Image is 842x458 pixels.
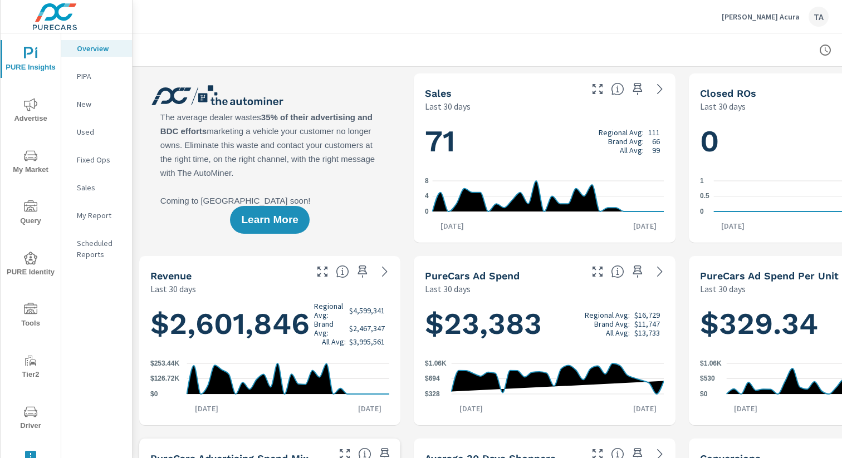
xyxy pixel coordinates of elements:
[700,375,715,383] text: $530
[187,403,226,414] p: [DATE]
[713,220,752,232] p: [DATE]
[425,100,471,113] p: Last 30 days
[61,68,132,85] div: PIPA
[4,149,57,176] span: My Market
[700,208,704,215] text: 0
[425,282,471,296] p: Last 30 days
[625,403,664,414] p: [DATE]
[150,375,179,383] text: $126.72K
[61,235,132,263] div: Scheduled Reports
[594,319,630,328] p: Brand Avg:
[425,193,429,200] text: 4
[433,220,472,232] p: [DATE]
[425,270,520,282] h5: PureCars Ad Spend
[634,319,660,328] p: $11,747
[77,126,123,137] p: Used
[809,7,829,27] div: TA
[4,354,57,381] span: Tier2
[589,263,606,280] button: Make Fullscreen
[700,359,722,367] text: $1.06K
[61,96,132,112] div: New
[150,390,158,398] text: $0
[589,80,606,98] button: Make Fullscreen
[611,82,624,96] span: Number of vehicles sold by the dealership over the selected date range. [Source: This data is sou...
[425,305,664,343] h1: $23,383
[314,319,346,337] p: Brand Avg:
[599,128,644,137] p: Regional Avg:
[629,80,647,98] span: Save this to your personalized report
[350,403,389,414] p: [DATE]
[726,403,765,414] p: [DATE]
[322,337,346,346] p: All Avg:
[700,282,746,296] p: Last 30 days
[314,302,346,319] p: Regional Avg:
[4,200,57,228] span: Query
[651,80,669,98] a: See more details in report
[452,403,491,414] p: [DATE]
[625,220,664,232] p: [DATE]
[652,146,660,155] p: 99
[425,375,440,383] text: $694
[77,154,123,165] p: Fixed Ops
[700,87,756,99] h5: Closed ROs
[77,182,123,193] p: Sales
[150,359,179,367] text: $253.44K
[606,328,630,337] p: All Avg:
[652,137,660,146] p: 66
[77,238,123,260] p: Scheduled Reports
[349,306,385,315] p: $4,599,341
[77,43,123,54] p: Overview
[4,303,57,330] span: Tools
[150,302,389,346] h1: $2,601,846
[700,390,708,398] text: $0
[4,252,57,279] span: PURE Identity
[354,263,371,280] span: Save this to your personalized report
[77,99,123,110] p: New
[425,359,447,367] text: $1.06K
[230,206,309,234] button: Learn More
[608,137,644,146] p: Brand Avg:
[349,337,385,346] p: $3,995,561
[61,179,132,196] div: Sales
[61,40,132,57] div: Overview
[425,122,664,160] h1: 71
[61,124,132,140] div: Used
[4,405,57,432] span: Driver
[648,128,660,137] p: 111
[425,177,429,185] text: 8
[700,193,709,200] text: 0.5
[349,324,385,333] p: $2,467,347
[629,263,647,280] span: Save this to your personalized report
[620,146,644,155] p: All Avg:
[425,208,429,215] text: 0
[150,270,192,282] h5: Revenue
[585,311,630,319] p: Regional Avg:
[77,210,123,221] p: My Report
[4,98,57,125] span: Advertise
[425,390,440,398] text: $328
[314,263,331,280] button: Make Fullscreen
[722,12,800,22] p: [PERSON_NAME] Acura
[150,282,196,296] p: Last 30 days
[634,311,660,319] p: $16,729
[634,328,660,337] p: $13,733
[61,151,132,168] div: Fixed Ops
[700,100,746,113] p: Last 30 days
[611,265,624,278] span: Total cost of media for all PureCars channels for the selected dealership group over the selected...
[376,263,394,280] a: See more details in report
[77,71,123,82] p: PIPA
[4,47,57,74] span: PURE Insights
[61,207,132,224] div: My Report
[425,87,452,99] h5: Sales
[241,215,298,225] span: Learn More
[700,177,704,185] text: 1
[336,265,349,278] span: Total sales revenue over the selected date range. [Source: This data is sourced from the dealer’s...
[651,263,669,280] a: See more details in report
